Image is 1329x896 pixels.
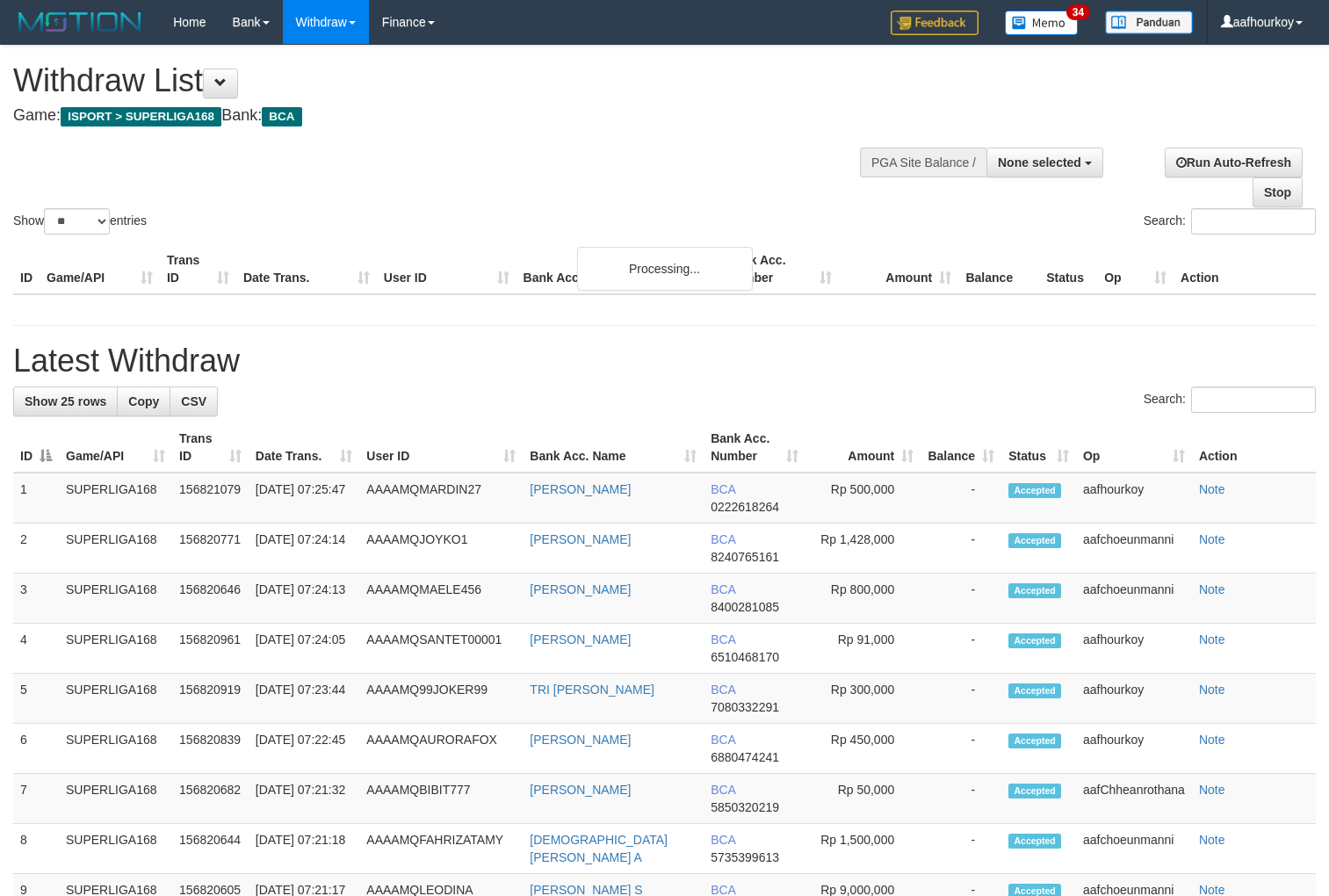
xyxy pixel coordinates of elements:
label: Search: [1144,387,1316,413]
th: Action [1174,244,1316,294]
th: Op [1097,244,1174,294]
span: Accepted [1008,583,1061,598]
th: Bank Acc. Number: activate to sort column ascending [704,423,805,473]
td: 4 [13,624,59,674]
th: Date Trans.: activate to sort column ascending [249,423,359,473]
a: [PERSON_NAME] [530,733,631,747]
a: Stop [1253,177,1303,207]
td: 5 [13,674,59,724]
th: Game/API: activate to sort column ascending [59,423,172,473]
span: Copy 8400281085 to clipboard [711,600,779,614]
th: Amount: activate to sort column ascending [805,423,921,473]
td: Rp 450,000 [805,724,921,774]
td: - [921,473,1001,524]
a: TRI [PERSON_NAME] [530,683,654,697]
span: Accepted [1008,733,1061,748]
td: - [921,774,1001,824]
td: 156820682 [172,774,249,824]
span: 34 [1066,4,1090,20]
td: 7 [13,774,59,824]
span: Accepted [1008,683,1061,698]
span: CSV [181,394,206,408]
td: aafhourkoy [1076,674,1192,724]
span: BCA [262,107,301,126]
button: None selected [986,148,1103,177]
span: ISPORT > SUPERLIGA168 [61,107,221,126]
td: SUPERLIGA168 [59,574,172,624]
td: [DATE] 07:25:47 [249,473,359,524]
td: AAAAMQBIBIT777 [359,774,523,824]
span: Accepted [1008,633,1061,648]
span: BCA [711,532,735,546]
td: 156820839 [172,724,249,774]
a: Show 25 rows [13,387,118,416]
th: ID: activate to sort column descending [13,423,59,473]
h1: Withdraw List [13,63,869,98]
th: Bank Acc. Name: activate to sort column ascending [523,423,704,473]
td: - [921,674,1001,724]
a: [DEMOGRAPHIC_DATA][PERSON_NAME] A [530,833,668,864]
td: SUPERLIGA168 [59,674,172,724]
span: Accepted [1008,784,1061,798]
td: 3 [13,574,59,624]
td: AAAAMQSANTET00001 [359,624,523,674]
td: AAAAMQMAELE456 [359,574,523,624]
td: aafhourkoy [1076,724,1192,774]
td: Rp 91,000 [805,624,921,674]
span: Copy 6510468170 to clipboard [711,650,779,664]
span: BCA [711,582,735,596]
span: Copy [128,394,159,408]
a: Note [1199,833,1225,847]
th: Op: activate to sort column ascending [1076,423,1192,473]
span: BCA [711,833,735,847]
span: BCA [711,683,735,697]
td: SUPERLIGA168 [59,473,172,524]
img: Feedback.jpg [891,11,979,35]
th: Action [1192,423,1316,473]
th: Status [1039,244,1097,294]
td: aafchoeunmanni [1076,574,1192,624]
span: Accepted [1008,834,1061,849]
td: Rp 500,000 [805,473,921,524]
td: AAAAMQAURORAFOX [359,724,523,774]
td: AAAAMQFAHRIZATAMY [359,824,523,874]
td: - [921,524,1001,574]
td: Rp 1,428,000 [805,524,921,574]
a: Run Auto-Refresh [1165,148,1303,177]
td: SUPERLIGA168 [59,524,172,574]
td: 156820919 [172,674,249,724]
span: Accepted [1008,483,1061,498]
td: aafhourkoy [1076,624,1192,674]
th: Game/API [40,244,160,294]
span: BCA [711,783,735,797]
a: Note [1199,532,1225,546]
span: Copy 6880474241 to clipboard [711,750,779,764]
div: PGA Site Balance / [860,148,986,177]
th: Balance [958,244,1039,294]
th: ID [13,244,40,294]
a: [PERSON_NAME] [530,582,631,596]
td: AAAAMQMARDIN27 [359,473,523,524]
td: 6 [13,724,59,774]
span: Show 25 rows [25,394,106,408]
span: None selected [998,155,1081,170]
td: 8 [13,824,59,874]
td: [DATE] 07:23:44 [249,674,359,724]
span: BCA [711,482,735,496]
td: Rp 50,000 [805,774,921,824]
input: Search: [1191,208,1316,235]
td: AAAAMQJOYKO1 [359,524,523,574]
td: aafChheanrothana [1076,774,1192,824]
td: 156820771 [172,524,249,574]
td: [DATE] 07:24:14 [249,524,359,574]
td: aafhourkoy [1076,473,1192,524]
span: BCA [711,632,735,647]
td: [DATE] 07:24:05 [249,624,359,674]
img: panduan.png [1105,11,1193,34]
td: Rp 300,000 [805,674,921,724]
label: Show entries [13,208,147,235]
td: Rp 1,500,000 [805,824,921,874]
td: [DATE] 07:22:45 [249,724,359,774]
th: Trans ID: activate to sort column ascending [172,423,249,473]
span: Copy 0222618264 to clipboard [711,500,779,514]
